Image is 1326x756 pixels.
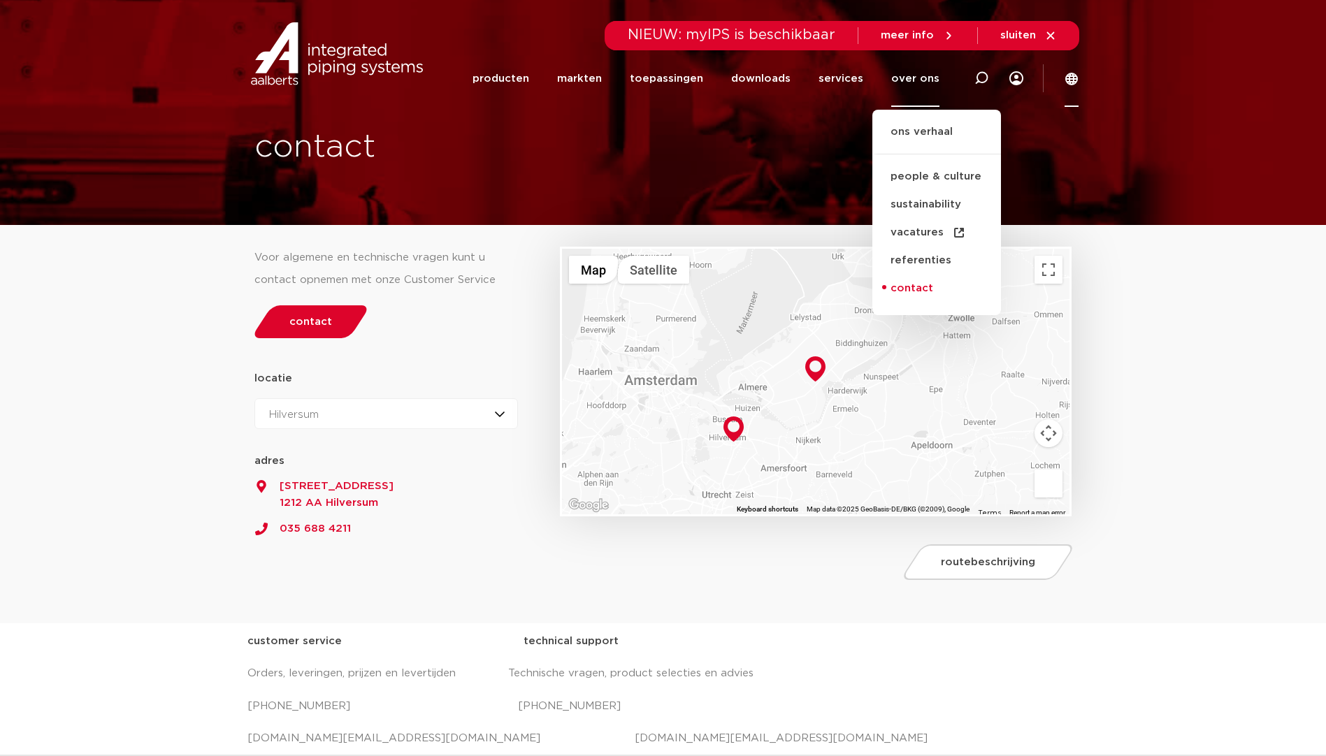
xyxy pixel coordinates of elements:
a: routebeschrijving [900,544,1076,580]
a: toepassingen [630,50,703,107]
img: Google [565,496,612,514]
a: contact [872,275,1001,303]
h1: contact [254,125,714,170]
a: vacatures [872,219,1001,247]
a: Open this area in Google Maps (opens a new window) [565,496,612,514]
a: ons verhaal [872,124,1001,154]
a: Terms (opens in new tab) [978,509,1001,516]
nav: Menu [473,50,939,107]
p: [PHONE_NUMBER] [PHONE_NUMBER] [247,695,1079,718]
a: sustainability [872,191,1001,219]
strong: customer service technical support [247,636,619,646]
a: markten [557,50,602,107]
button: Keyboard shortcuts [737,504,798,514]
span: Hilversum [269,409,319,420]
a: people & culture [872,163,1001,191]
a: over ons [891,50,939,107]
span: NIEUW: myIPS is beschikbaar [628,28,835,42]
strong: locatie [254,373,292,384]
div: Voor algemene en technische vragen kunt u contact opnemen met onze Customer Service [254,247,519,291]
a: contact [250,305,370,338]
button: Map camera controls [1035,419,1062,447]
button: Drag Pegman onto the map to open Street View [1035,470,1062,497]
a: meer info [881,29,955,42]
a: services [819,50,863,107]
button: Show street map [569,256,618,284]
button: Show satellite imagery [618,256,689,284]
span: sluiten [1000,30,1036,41]
span: meer info [881,30,934,41]
a: sluiten [1000,29,1057,42]
p: [DOMAIN_NAME][EMAIL_ADDRESS][DOMAIN_NAME] [DOMAIN_NAME][EMAIL_ADDRESS][DOMAIN_NAME] [247,727,1079,750]
a: referenties [872,247,1001,275]
div: my IPS [1009,50,1023,107]
span: routebeschrijving [941,557,1035,567]
a: producten [473,50,529,107]
span: contact [289,317,332,327]
button: Toggle fullscreen view [1035,256,1062,284]
p: Orders, leveringen, prijzen en levertijden Technische vragen, product selecties en advies [247,662,1079,685]
a: Report a map error [1009,509,1065,516]
a: downloads [731,50,791,107]
span: Map data ©2025 GeoBasis-DE/BKG (©2009), Google [807,505,970,513]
